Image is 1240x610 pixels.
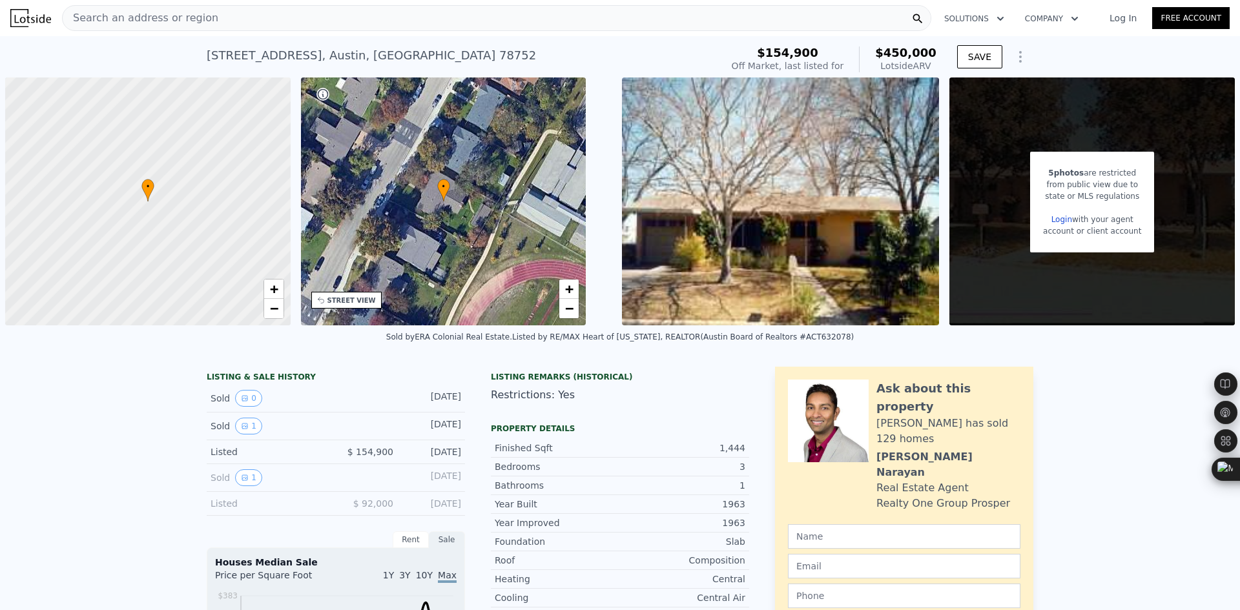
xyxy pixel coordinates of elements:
[264,299,284,318] a: Zoom out
[235,418,262,434] button: View historical data
[876,496,1010,511] div: Realty One Group Prosper
[438,570,457,583] span: Max
[404,469,461,486] div: [DATE]
[211,497,325,510] div: Listed
[491,372,749,382] div: Listing Remarks (Historical)
[788,524,1020,549] input: Name
[211,445,325,458] div: Listed
[269,300,278,316] span: −
[235,390,262,407] button: View historical data
[495,573,620,585] div: Heating
[620,554,745,567] div: Composition
[620,591,745,604] div: Central Air
[437,179,450,201] div: •
[732,59,844,72] div: Off Market, last listed for
[559,299,579,318] a: Zoom out
[875,59,936,72] div: Lotside ARV
[620,460,745,473] div: 3
[235,469,262,486] button: View historical data
[1043,225,1141,237] div: account or client account
[141,179,154,201] div: •
[211,469,325,486] div: Sold
[934,7,1015,30] button: Solutions
[495,442,620,454] div: Finished Sqft
[495,479,620,492] div: Bathrooms
[876,449,1020,480] div: [PERSON_NAME] Narayan
[211,418,325,434] div: Sold
[788,584,1020,608] input: Phone
[327,296,376,305] div: STREET VIEW
[620,516,745,529] div: 1963
[269,281,278,297] span: +
[876,416,1020,447] div: [PERSON_NAME] has sold 129 homes
[10,9,51,27] img: Lotside
[437,181,450,192] span: •
[565,300,573,316] span: −
[495,498,620,511] div: Year Built
[620,479,745,492] div: 1
[1152,7,1230,29] a: Free Account
[1048,168,1084,178] span: 5 photos
[876,380,1020,416] div: Ask about this property
[495,591,620,604] div: Cooling
[404,497,461,510] div: [DATE]
[495,516,620,529] div: Year Improved
[1043,190,1141,202] div: state or MLS regulations
[416,570,433,580] span: 10Y
[622,77,940,325] img: Sale: 154929313 Parcel: 101612341
[495,460,620,473] div: Bedrooms
[1072,215,1133,224] span: with your agent
[399,570,410,580] span: 3Y
[620,535,745,548] div: Slab
[757,46,818,59] span: $154,900
[491,423,749,434] div: Property details
[512,332,854,341] div: Listed by RE/MAX Heart of [US_STATE], REALTOR (Austin Board of Realtors #ACT632078)
[1008,44,1033,70] button: Show Options
[215,556,457,569] div: Houses Median Sale
[875,46,936,59] span: $450,000
[788,554,1020,578] input: Email
[429,531,465,548] div: Sale
[404,418,461,434] div: [DATE]
[620,442,745,454] div: 1,444
[386,332,512,341] div: Sold by ERA Colonial Real Estate .
[565,281,573,297] span: +
[495,554,620,567] div: Roof
[876,480,969,496] div: Real Estate Agent
[353,498,393,509] span: $ 92,000
[1043,179,1141,190] div: from public view due to
[211,390,325,407] div: Sold
[404,445,461,458] div: [DATE]
[207,372,465,385] div: LISTING & SALE HISTORY
[1094,12,1152,25] a: Log In
[264,280,284,299] a: Zoom in
[215,569,336,589] div: Price per Square Foot
[620,498,745,511] div: 1963
[347,447,393,457] span: $ 154,900
[1015,7,1089,30] button: Company
[383,570,394,580] span: 1Y
[495,535,620,548] div: Foundation
[63,10,218,26] span: Search an address or region
[218,591,238,600] tspan: $383
[207,46,536,65] div: [STREET_ADDRESS] , Austin , [GEOGRAPHIC_DATA] 78752
[559,280,579,299] a: Zoom in
[393,531,429,548] div: Rent
[620,573,745,585] div: Central
[1043,167,1141,179] div: are restricted
[404,390,461,407] div: [DATE]
[491,387,749,403] div: Restrictions: Yes
[141,181,154,192] span: •
[1051,215,1072,224] a: Login
[957,45,1002,68] button: SAVE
